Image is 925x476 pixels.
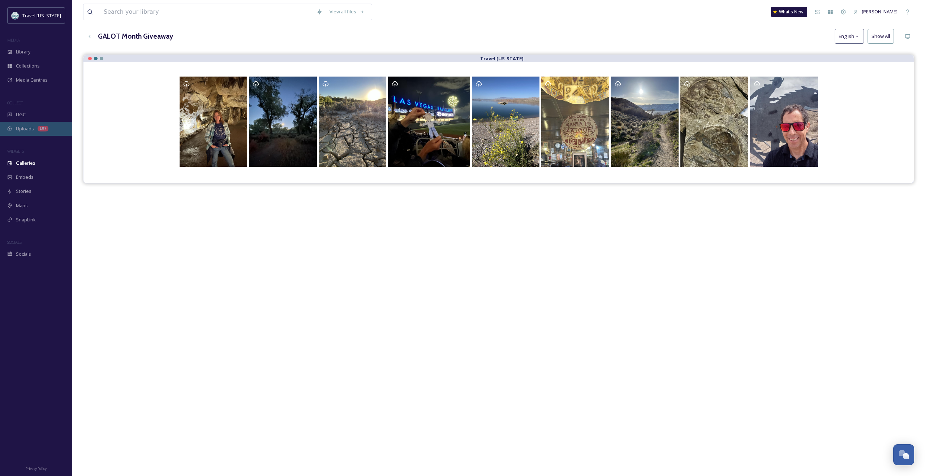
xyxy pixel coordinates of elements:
a: Opens media popup. Media description: @tim_rillahan. [680,76,749,168]
img: download.jpeg [12,12,19,19]
span: COLLECT [7,100,23,105]
span: [PERSON_NAME] [862,8,898,15]
span: Socials [16,251,31,258]
div: 107 [38,126,48,131]
span: Embeds [16,174,34,181]
span: Media Centres [16,77,48,83]
span: Stories [16,188,31,195]
a: Opens media popup. Media description: ext_1758288968.981042_Frodaddys@aol.com-IMG_8613.jpeg. [178,76,248,168]
span: Galleries [16,160,35,166]
a: Opens media popup. Media description: ext_1758288971.862445_Frodaddys@aol.com-IMG_6765.jpeg. [610,76,680,168]
button: Show All [868,29,894,44]
button: Open Chat [893,444,914,465]
a: [PERSON_NAME] [850,5,901,19]
a: Privacy Policy [26,464,47,472]
span: SnapLink [16,216,36,223]
input: Search your library [100,4,313,20]
a: Opens media popup. Media description: ext_1758288971.065579_Frodaddys@aol.com-IMG_6795.jpeg. [541,76,610,168]
a: What's New [771,7,807,17]
span: Collections [16,62,40,69]
strong: Travel [US_STATE] [480,55,524,62]
a: View all files [326,5,368,19]
span: Library [16,48,30,55]
span: Travel [US_STATE] [22,12,61,19]
a: Opens media popup. Media description: ext_1758288969.951776_Frodaddys@aol.com-IMG_8361.jpeg. [318,76,387,168]
a: Opens media popup. Media description: ext_1758288970.212384_Frodaddys@aol.com-IMG_6845.jpeg. [387,76,471,168]
h3: GALOT Month Giveaway [98,31,173,42]
span: SOCIALS [7,239,22,245]
span: Privacy Policy [26,466,47,471]
span: WIDGETS [7,148,24,154]
span: UGC [16,111,26,118]
a: Opens media popup. Media description: ext_1758288970.773796_Frodaddys@aol.com-IMG_6940.jpeg. [471,76,541,168]
span: MEDIA [7,37,20,43]
span: Maps [16,202,28,209]
span: Uploads [16,125,34,132]
span: English [839,33,854,40]
a: Opens media popup. Media description: ext_1758288969.583525_Frodaddys@aol.com-IMG_8363.jpeg. [248,76,318,168]
a: Opens media popup. Media description: ext_1758298760.931207_cnsmeh@yahoo.com-Pony Express Rider.jpg. [749,76,819,168]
